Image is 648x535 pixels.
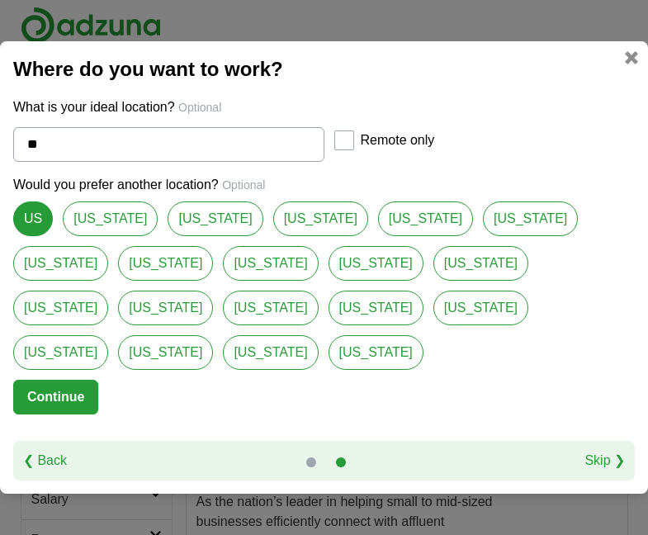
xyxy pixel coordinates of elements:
a: [US_STATE] [223,246,318,281]
a: [US_STATE] [329,335,423,370]
a: [US_STATE] [118,246,213,281]
a: US [13,201,53,236]
a: [US_STATE] [63,201,158,236]
a: [US_STATE] [378,201,473,236]
h2: Where do you want to work? [13,54,635,84]
p: Would you prefer another location? [13,175,635,195]
a: [US_STATE] [13,291,108,325]
a: [US_STATE] [329,246,423,281]
span: Optional [178,101,221,114]
label: Remote only [361,130,435,150]
a: [US_STATE] [433,291,528,325]
a: [US_STATE] [13,246,108,281]
a: ❮ Back [23,451,67,471]
a: Skip ❯ [584,451,625,471]
a: [US_STATE] [118,291,213,325]
a: [US_STATE] [433,246,528,281]
a: [US_STATE] [273,201,368,236]
p: What is your ideal location? [13,97,635,117]
a: [US_STATE] [483,201,578,236]
a: [US_STATE] [168,201,263,236]
span: Optional [222,178,265,192]
a: [US_STATE] [13,335,108,370]
a: [US_STATE] [118,335,213,370]
button: Continue [13,380,98,414]
a: [US_STATE] [223,335,318,370]
a: [US_STATE] [223,291,318,325]
a: [US_STATE] [329,291,423,325]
